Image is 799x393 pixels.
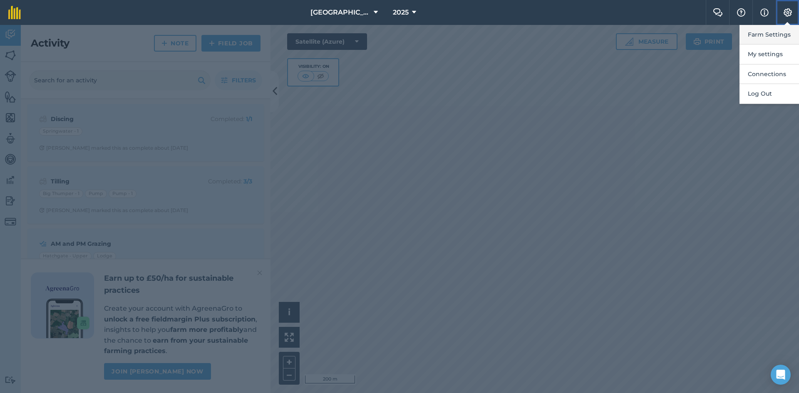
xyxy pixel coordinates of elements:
[760,7,769,17] img: svg+xml;base64,PHN2ZyB4bWxucz0iaHR0cDovL3d3dy53My5vcmcvMjAwMC9zdmciIHdpZHRoPSIxNyIgaGVpZ2h0PSIxNy...
[393,7,409,17] span: 2025
[739,25,799,44] button: Farm Settings
[310,7,370,17] span: [GEOGRAPHIC_DATA]
[783,8,793,17] img: A cog icon
[739,84,799,104] button: Log Out
[736,8,746,17] img: A question mark icon
[771,365,791,385] div: Open Intercom Messenger
[739,44,799,64] button: My settings
[713,8,723,17] img: Two speech bubbles overlapping with the left bubble in the forefront
[739,64,799,84] button: Connections
[8,6,21,19] img: fieldmargin Logo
